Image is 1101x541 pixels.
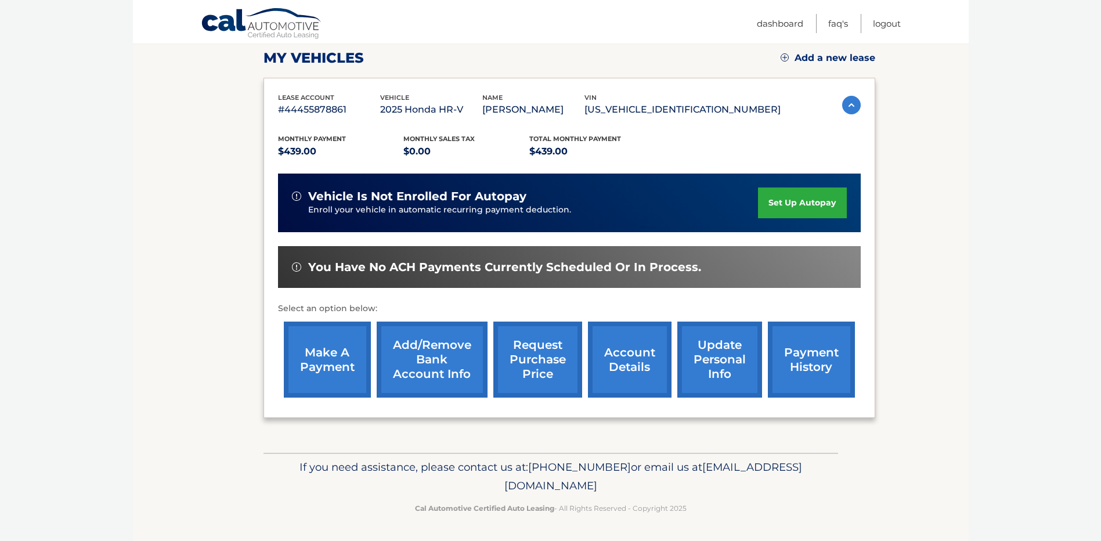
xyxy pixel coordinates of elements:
a: set up autopay [758,187,846,218]
a: update personal info [677,322,762,398]
strong: Cal Automotive Certified Auto Leasing [415,504,554,513]
span: vehicle [380,93,409,102]
img: alert-white.svg [292,262,301,272]
a: Logout [873,14,901,33]
a: Dashboard [757,14,803,33]
span: [PHONE_NUMBER] [528,460,631,474]
p: #44455878861 [278,102,380,118]
p: - All Rights Reserved - Copyright 2025 [271,502,831,514]
span: vin [584,93,597,102]
p: 2025 Honda HR-V [380,102,482,118]
span: vehicle is not enrolled for autopay [308,189,526,204]
a: make a payment [284,322,371,398]
a: request purchase price [493,322,582,398]
a: Add/Remove bank account info [377,322,488,398]
p: $0.00 [403,143,529,160]
p: [US_VEHICLE_IDENTIFICATION_NUMBER] [584,102,781,118]
a: payment history [768,322,855,398]
span: lease account [278,93,334,102]
a: Add a new lease [781,52,875,64]
p: Select an option below: [278,302,861,316]
p: If you need assistance, please contact us at: or email us at [271,458,831,495]
a: FAQ's [828,14,848,33]
span: [EMAIL_ADDRESS][DOMAIN_NAME] [504,460,802,492]
p: $439.00 [278,143,404,160]
img: alert-white.svg [292,192,301,201]
span: Monthly sales Tax [403,135,475,143]
p: [PERSON_NAME] [482,102,584,118]
p: Enroll your vehicle in automatic recurring payment deduction. [308,204,759,217]
a: account details [588,322,672,398]
p: $439.00 [529,143,655,160]
span: Total Monthly Payment [529,135,621,143]
a: Cal Automotive [201,8,323,41]
img: add.svg [781,53,789,62]
span: Monthly Payment [278,135,346,143]
span: You have no ACH payments currently scheduled or in process. [308,260,701,275]
h2: my vehicles [263,49,364,67]
img: accordion-active.svg [842,96,861,114]
span: name [482,93,503,102]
